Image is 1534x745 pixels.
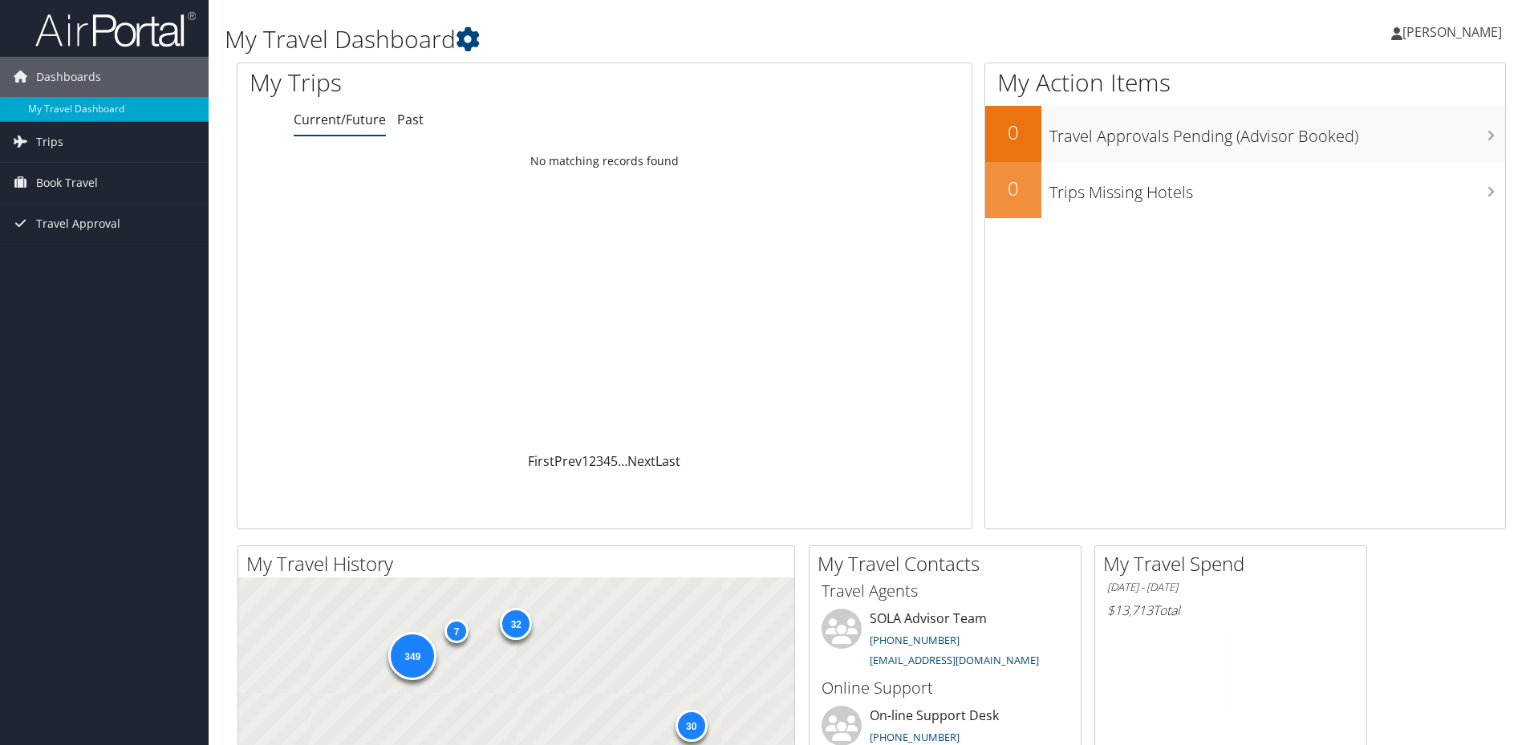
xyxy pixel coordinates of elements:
h6: Total [1107,601,1354,619]
a: 0Trips Missing Hotels [985,162,1505,218]
a: [PHONE_NUMBER] [870,633,960,647]
a: Prev [554,452,582,470]
span: Travel Approval [36,204,120,244]
span: Dashboards [36,57,101,97]
h3: Online Support [822,677,1069,699]
td: No matching records found [237,147,972,176]
a: [PHONE_NUMBER] [870,730,960,744]
a: First [528,452,554,470]
h6: [DATE] - [DATE] [1107,580,1354,595]
a: 1 [582,452,589,470]
h1: My Trips [250,66,654,99]
a: [PERSON_NAME] [1391,8,1518,56]
span: Trips [36,122,63,162]
img: airportal-logo.png [35,10,196,48]
a: 2 [589,452,596,470]
a: Next [627,452,655,470]
a: 3 [596,452,603,470]
span: … [618,452,627,470]
h2: 0 [985,175,1041,202]
h2: 0 [985,119,1041,146]
div: 32 [500,608,532,640]
h2: My Travel Contacts [818,550,1081,577]
span: Book Travel [36,163,98,203]
a: 4 [603,452,611,470]
h3: Travel Agents [822,580,1069,602]
h2: My Travel Spend [1103,550,1366,577]
a: Current/Future [294,111,386,128]
span: [PERSON_NAME] [1402,23,1502,41]
a: Past [397,111,424,128]
div: 30 [675,709,707,741]
h3: Trips Missing Hotels [1049,173,1505,204]
div: 349 [388,632,436,680]
a: 5 [611,452,618,470]
h1: My Travel Dashboard [225,22,1087,56]
li: SOLA Advisor Team [814,609,1077,674]
a: [EMAIL_ADDRESS][DOMAIN_NAME] [870,653,1039,667]
h2: My Travel History [246,550,794,577]
a: Last [655,452,680,470]
div: 7 [444,619,468,643]
h3: Travel Approvals Pending (Advisor Booked) [1049,117,1505,148]
a: 0Travel Approvals Pending (Advisor Booked) [985,106,1505,162]
span: $13,713 [1107,601,1153,619]
h1: My Action Items [985,66,1505,99]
